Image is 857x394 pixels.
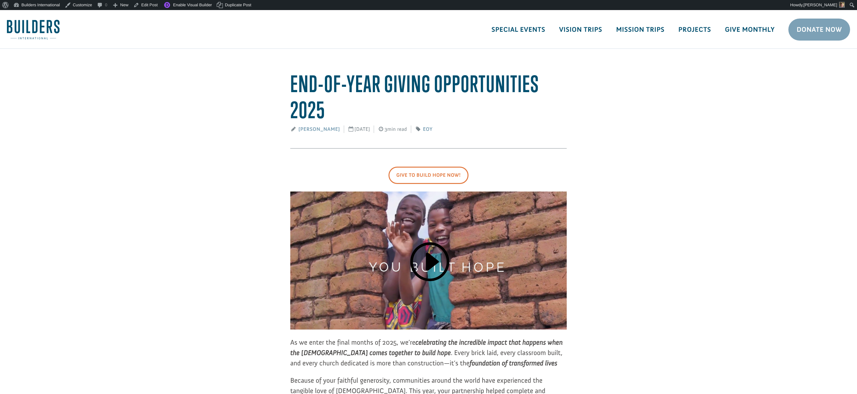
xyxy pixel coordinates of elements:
i: celebrating the incredible impact that happens when the [DEMOGRAPHIC_DATA] comes together to buil... [290,338,563,357]
a: EOY [423,126,433,132]
a: Mission Trips [609,20,672,39]
span: [DATE] [344,121,374,137]
a: [PERSON_NAME] [298,126,340,132]
i: foundation of transformed lives [469,359,559,367]
p: As we enter the final months of 2025, we’re . Every brick laid, every classroom built, and every ... [290,337,567,375]
a: Vision Trips [552,20,609,39]
a: Give Monthly [718,20,781,39]
h1: End-Of-Year Giving Opportunities 2025 [290,71,567,123]
a: Special Events [485,20,552,39]
span: [PERSON_NAME] [803,3,837,7]
img: Builders International [7,20,60,39]
a: Give To Build Hope Now! [389,167,468,184]
span: 3min read [374,121,411,137]
a: Projects [672,20,718,39]
a: Donate Now [788,19,850,41]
